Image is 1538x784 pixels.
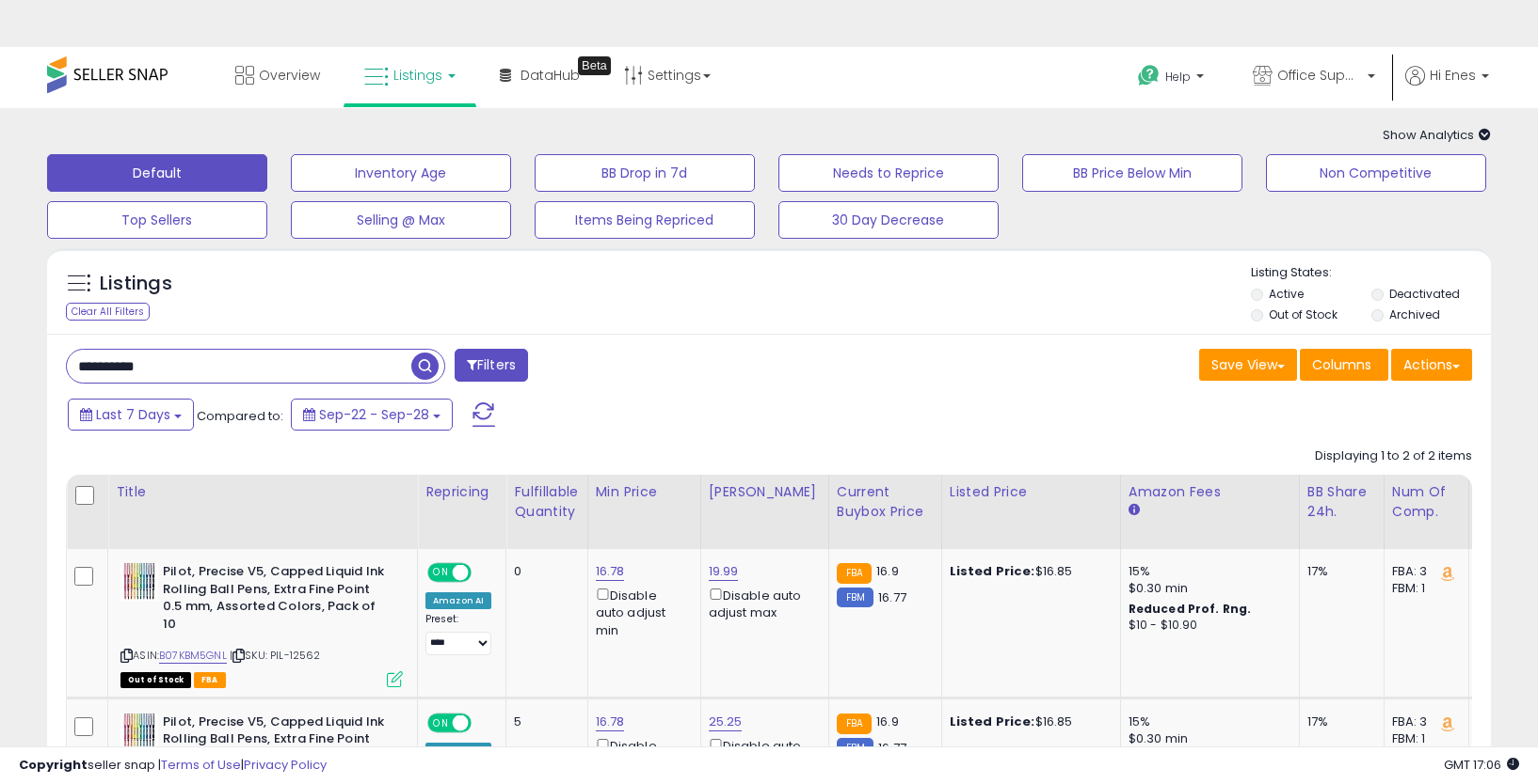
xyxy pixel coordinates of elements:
[291,399,453,431] button: Sep-22 - Sep-28
[514,713,572,730] div: 5
[709,735,814,772] div: Disable auto adjust max
[1129,580,1285,597] div: $0.30 min
[96,405,170,424] span: Last 7 Days
[950,482,1113,502] div: Listed Price
[778,154,999,192] button: Needs to Reprice
[1312,355,1371,374] span: Columns
[837,738,873,758] small: FBM
[319,405,429,424] span: Sep-22 - Sep-28
[778,201,999,239] button: 30 Day Decrease
[120,713,158,751] img: 51XIEwmG1BL._SL40_.jpg
[291,201,511,239] button: Selling @ Max
[100,271,172,297] h5: Listings
[1392,713,1454,730] div: FBA: 3
[1391,349,1472,381] button: Actions
[66,303,150,321] div: Clear All Filters
[1389,306,1440,322] label: Archived
[1129,482,1291,502] div: Amazon Fees
[291,154,511,192] button: Inventory Age
[1392,563,1454,580] div: FBA: 3
[68,399,194,431] button: Last 7 Days
[455,349,528,382] button: Filters
[194,672,226,688] span: FBA
[259,66,320,85] span: Overview
[1199,349,1297,381] button: Save View
[950,713,1035,730] b: Listed Price:
[1123,50,1223,108] a: Help
[116,482,409,502] div: Title
[1129,502,1140,519] small: Amazon Fees.
[878,588,906,606] span: 16.77
[837,588,873,607] small: FBM
[469,565,499,581] span: OFF
[1389,286,1460,302] label: Deactivated
[1129,713,1285,730] div: 15%
[197,407,283,425] span: Compared to:
[709,482,821,502] div: [PERSON_NAME]
[1022,154,1242,192] button: BB Price Below Min
[393,66,442,85] span: Listings
[837,563,872,584] small: FBA
[1430,66,1476,85] span: Hi Enes
[950,562,1035,580] b: Listed Price:
[19,757,327,775] div: seller snap | |
[163,563,392,637] b: Pilot, Precise V5, Capped Liquid Ink Rolling Ball Pens, Extra Fine Point 0.5 mm, Assorted Colors,...
[19,756,88,774] strong: Copyright
[429,565,453,581] span: ON
[837,482,934,522] div: Current Buybox Price
[1444,756,1519,774] span: 2025-10-6 17:06 GMT
[47,201,267,239] button: Top Sellers
[1307,563,1370,580] div: 17%
[469,714,499,730] span: OFF
[709,585,814,621] div: Disable auto adjust max
[1315,447,1472,465] div: Displaying 1 to 2 of 2 items
[1239,47,1389,108] a: Office Suppliers
[837,713,872,734] small: FBA
[514,563,572,580] div: 0
[1266,154,1486,192] button: Non Competitive
[1392,482,1461,522] div: Num of Comp.
[230,648,321,663] span: | SKU: PIL-12562
[1383,126,1491,144] span: Show Analytics
[709,562,739,581] a: 19.99
[596,713,625,731] a: 16.78
[950,713,1106,730] div: $16.85
[425,482,498,502] div: Repricing
[876,713,899,730] span: 16.9
[578,56,611,75] div: Tooltip anchor
[1277,66,1362,85] span: Office Suppliers
[120,563,403,685] div: ASIN:
[1129,730,1285,747] div: $0.30 min
[1165,69,1191,85] span: Help
[120,563,158,601] img: 51XIEwmG1BL._SL40_.jpg
[429,714,453,730] span: ON
[610,47,725,103] a: Settings
[221,47,334,103] a: Overview
[709,713,743,731] a: 25.25
[521,66,580,85] span: DataHub
[535,154,755,192] button: BB Drop in 7d
[1392,580,1454,597] div: FBM: 1
[159,648,227,664] a: B07KBM5GNL
[1251,264,1491,282] p: Listing States:
[514,482,579,522] div: Fulfillable Quantity
[535,201,755,239] button: Items Being Repriced
[1405,66,1489,108] a: Hi Enes
[425,613,491,655] div: Preset:
[47,154,267,192] button: Default
[1307,713,1370,730] div: 17%
[425,743,491,760] div: Amazon AI
[876,562,899,580] span: 16.9
[1269,286,1304,302] label: Active
[350,47,470,103] a: Listings
[486,47,594,103] a: DataHub
[1307,482,1376,522] div: BB Share 24h.
[596,482,693,502] div: Min Price
[161,756,241,774] a: Terms of Use
[1129,601,1252,617] b: Reduced Prof. Rng.
[950,563,1106,580] div: $16.85
[1300,349,1388,381] button: Columns
[1269,306,1338,322] label: Out of Stock
[120,672,191,688] span: All listings that are currently out of stock and unavailable for purchase on Amazon
[1392,730,1454,747] div: FBM: 1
